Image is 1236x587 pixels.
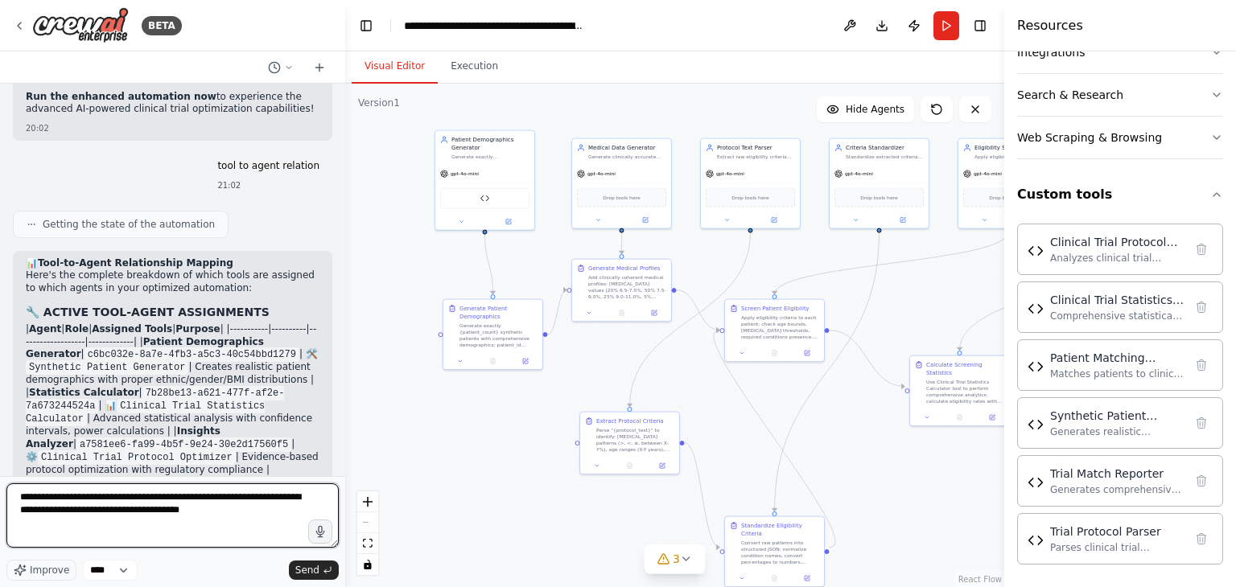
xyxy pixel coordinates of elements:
[604,308,638,318] button: No output available
[1028,532,1044,548] img: Trial Protocol Parser
[846,154,924,160] div: Standardize extracted criteria into structured JSON format with consistent condition names and nu...
[716,170,744,177] span: gpt-4o-mini
[1028,474,1044,491] img: Trial Match Reporter
[486,217,532,227] button: Open in side panel
[771,232,1012,294] g: Edge from de92ef61-fa72-4205-b134-327663c0e7b6 to 472791c8-ed6a-4ffb-8e8c-0b4e6a39a7ba
[481,234,497,294] g: Edge from c6bc032e-8a7e-4fb3-a5c3-40c54bbd1279 to beb60442-3973-4143-ad0a-e92bed6e0765
[64,323,89,335] strong: Role
[846,144,924,152] div: Criteria Standardizer
[1050,466,1184,482] div: Trial Match Reporter
[29,323,61,335] strong: Agent
[685,439,720,552] g: Edge from 768b3a91-7bd7-4a81-9754-c5c61f7d16ec to eae2e7c4-6598-4324-a2b6-757aea70ffa7
[443,299,543,371] div: Generate Patient DemographicsGenerate exactly {patient_count} synthetic patients with comprehensi...
[845,170,873,177] span: gpt-4o-mini
[958,575,1002,584] a: React Flow attribution
[38,450,236,465] code: Clinical Trial Protocol Optimizer
[588,274,666,300] div: Add clinically coherent medical profiles: [MEDICAL_DATA] values (20% 6.5-7.5%, 50% 7.5-9.0%, 25% ...
[579,412,680,475] div: Extract Protocol CriteriaParse "{protocol_text}" to identify: [MEDICAL_DATA] patterns (>, <, ≥, b...
[355,14,377,37] button: Hide left sidebar
[644,544,706,574] button: 3
[909,355,1010,427] div: Calculate Screening StatisticsUse Clinical Trial Statistics Calculator tool to perform comprehens...
[618,232,626,254] g: Edge from e20f632e-a1cc-4d89-a166-2959184e4740 to 3d11c3df-88d8-4191-93b6-b0a074fbd491
[262,58,300,77] button: Switch to previous chat
[26,257,319,270] h2: 📊
[649,461,676,470] button: Open in side panel
[1017,16,1083,35] h4: Resources
[26,425,220,449] strong: Insights Analyzer
[1050,292,1184,308] div: Clinical Trial Statistics Calculator
[1017,31,1223,73] button: Integrations
[1050,367,1184,380] div: Matches patients to clinical trial eligibility criteria based on [MEDICAL_DATA] levels, age range...
[956,234,1141,351] g: Edge from 7b28be13-a621-477f-af2e-7a673244524a to 8caf8d04-b404-4517-a009-c429d360b3d0
[974,154,1053,160] div: Apply eligibility criteria systematically to patient dataset for {trial_name} and identify which ...
[404,18,585,34] nav: breadcrumb
[677,286,720,335] g: Edge from 3d11c3df-88d8-4191-93b6-b0a074fbd491 to 472791c8-ed6a-4ffb-8e8c-0b4e6a39a7ba
[43,218,215,231] span: Getting the state of the automation
[438,50,511,84] button: Execution
[717,144,795,152] div: Protocol Text Parser
[1017,117,1223,158] button: Web Scraping & Browsing
[26,91,319,116] p: to experience the advanced AI-powered clinical trial optimization capabilities!
[860,194,897,202] span: Drop tools here
[1190,354,1213,376] button: Delete tool
[38,257,233,269] strong: Tool-to-Agent Relationship Mapping
[989,194,1026,202] span: Drop tools here
[295,564,319,577] span: Send
[724,299,825,363] div: Screen Patient EligibilityApply eligibility criteria to each patient: check age bounds, [MEDICAL_...
[26,360,188,375] code: Synthetic Patient Generator
[26,323,319,476] p: | | | | | |-----------|----------|-------------------|-------------| | | | 🛠️ | Creates realistic...
[1017,172,1223,217] button: Custom tools
[26,269,319,294] p: Here's the complete breakdown of which tools are assigned to which agents in your optimized autom...
[1050,310,1184,322] div: Comprehensive statistical analysis tool for clinical trial eligibility data, including confidence...
[357,533,378,554] button: fit view
[1050,425,1184,438] div: Generates realistic synthetic [MEDICAL_DATA] patient data with medically accurate distributions a...
[308,519,332,544] button: Click to speak your automation idea
[1190,296,1213,318] button: Delete tool
[731,194,768,202] span: Drop tools here
[217,179,319,191] div: 21:02
[26,91,216,102] strong: Run the enhanced automation now
[1190,527,1213,550] button: Delete tool
[435,130,535,231] div: Patient Demographics GeneratorGenerate exactly {patient_count} synthetic patients with realistic ...
[757,573,791,583] button: No output available
[752,216,797,225] button: Open in side panel
[289,560,339,580] button: Send
[459,305,538,321] div: Generate Patient Demographics
[451,154,529,160] div: Generate exactly {patient_count} synthetic patients with realistic demographic diversity. Include...
[846,103,904,116] span: Hide Agents
[588,144,666,152] div: Medical Data Generator
[1050,523,1184,540] div: Trial Protocol Parser
[942,413,976,422] button: No output available
[26,306,270,318] strong: 🔧 ACTIVE TOOL-AGENT ASSIGNMENTS
[1190,412,1213,434] button: Delete tool
[459,322,538,348] div: Generate exactly {patient_count} synthetic patients with comprehensive demographics: patient_id (...
[596,417,664,425] div: Extract Protocol Criteria
[476,356,509,366] button: No output available
[1028,359,1044,375] img: Patient Matching Engine
[717,154,795,160] div: Extract raw eligibility criteria from protocol_text for {trial_name} by identifying numerical pat...
[588,265,660,273] div: Generate Medical Profiles
[1028,243,1044,259] img: Clinical Trial Protocol Optimizer
[142,16,182,35] div: BETA
[673,551,680,567] span: 3
[26,399,265,426] code: Clinical Trial Statistics Calculator
[1050,541,1184,554] div: Parses clinical trial eligibility criteria from natural language text into structured rules, extr...
[741,540,819,565] div: Convert raw patterns into structured JSON: normalize condition names, convert percentages to numb...
[596,427,674,453] div: Parse "{protocol_text}" to identify: [MEDICAL_DATA] patterns (>, <, ≥, between X-Y%), age ranges ...
[451,170,479,177] span: gpt-4o-mini
[623,216,669,225] button: Open in side panel
[612,461,646,470] button: No output available
[711,326,837,552] g: Edge from eae2e7c4-6598-4324-a2b6-757aea70ffa7 to 472791c8-ed6a-4ffb-8e8c-0b4e6a39a7ba
[571,259,672,322] div: Generate Medical ProfilesAdd clinically coherent medical profiles: [MEDICAL_DATA] values (20% 6.5...
[32,7,129,43] img: Logo
[974,170,1002,177] span: gpt-4o-mini
[512,356,539,366] button: Open in side panel
[76,437,291,452] code: a7581ee6-fa99-4b5f-9e24-30e2d17560f5
[771,232,884,511] g: Edge from 74af458b-9723-48ef-9482-2813258500b0 to eae2e7c4-6598-4324-a2b6-757aea70ffa7
[217,160,319,173] p: tool to agent relation
[1190,470,1213,492] button: Delete tool
[1017,87,1123,103] div: Search & Research
[926,379,1004,404] div: Use Clinical Trial Statistics Calculator tool to perform comprehensive analytics: calculate eligi...
[357,491,378,575] div: React Flow controls
[548,286,567,339] g: Edge from beb60442-3973-4143-ad0a-e92bed6e0765 to 3d11c3df-88d8-4191-93b6-b0a074fbd491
